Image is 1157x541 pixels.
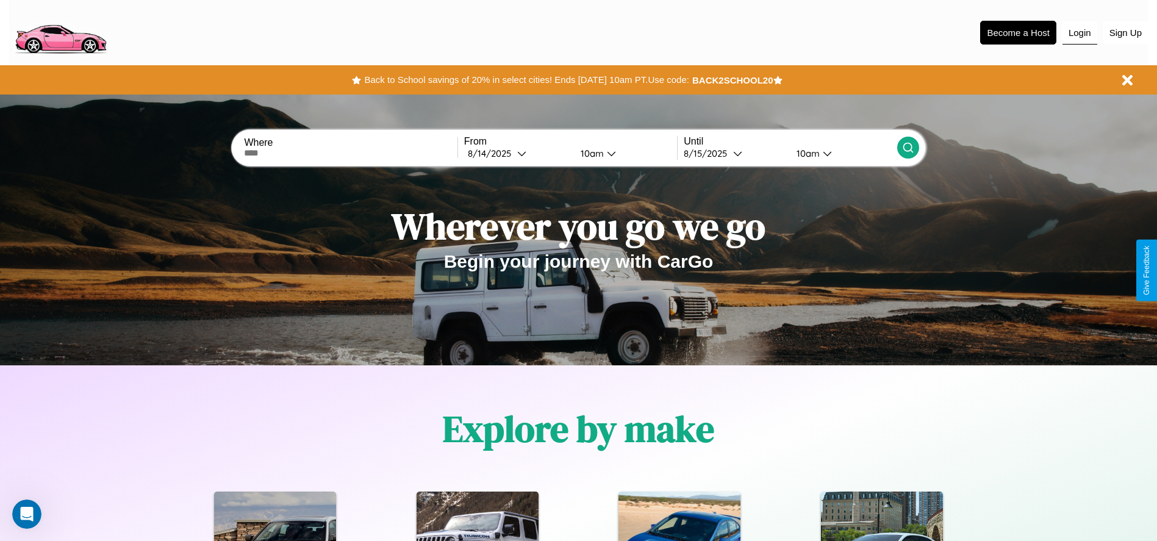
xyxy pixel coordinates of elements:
div: 10am [790,148,823,159]
button: 10am [571,147,678,160]
div: 8 / 15 / 2025 [684,148,733,159]
button: 8/14/2025 [464,147,571,160]
button: Login [1062,21,1097,45]
button: 10am [787,147,897,160]
h1: Explore by make [443,404,714,454]
button: Back to School savings of 20% in select cities! Ends [DATE] 10am PT.Use code: [361,71,692,88]
div: 10am [575,148,607,159]
label: Where [244,137,457,148]
div: Give Feedback [1142,246,1151,295]
iframe: Intercom live chat [12,500,41,529]
button: Sign Up [1103,21,1148,44]
img: logo [9,6,112,57]
label: Until [684,136,897,147]
b: BACK2SCHOOL20 [692,75,773,85]
label: From [464,136,677,147]
div: 8 / 14 / 2025 [468,148,517,159]
button: Become a Host [980,21,1056,45]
